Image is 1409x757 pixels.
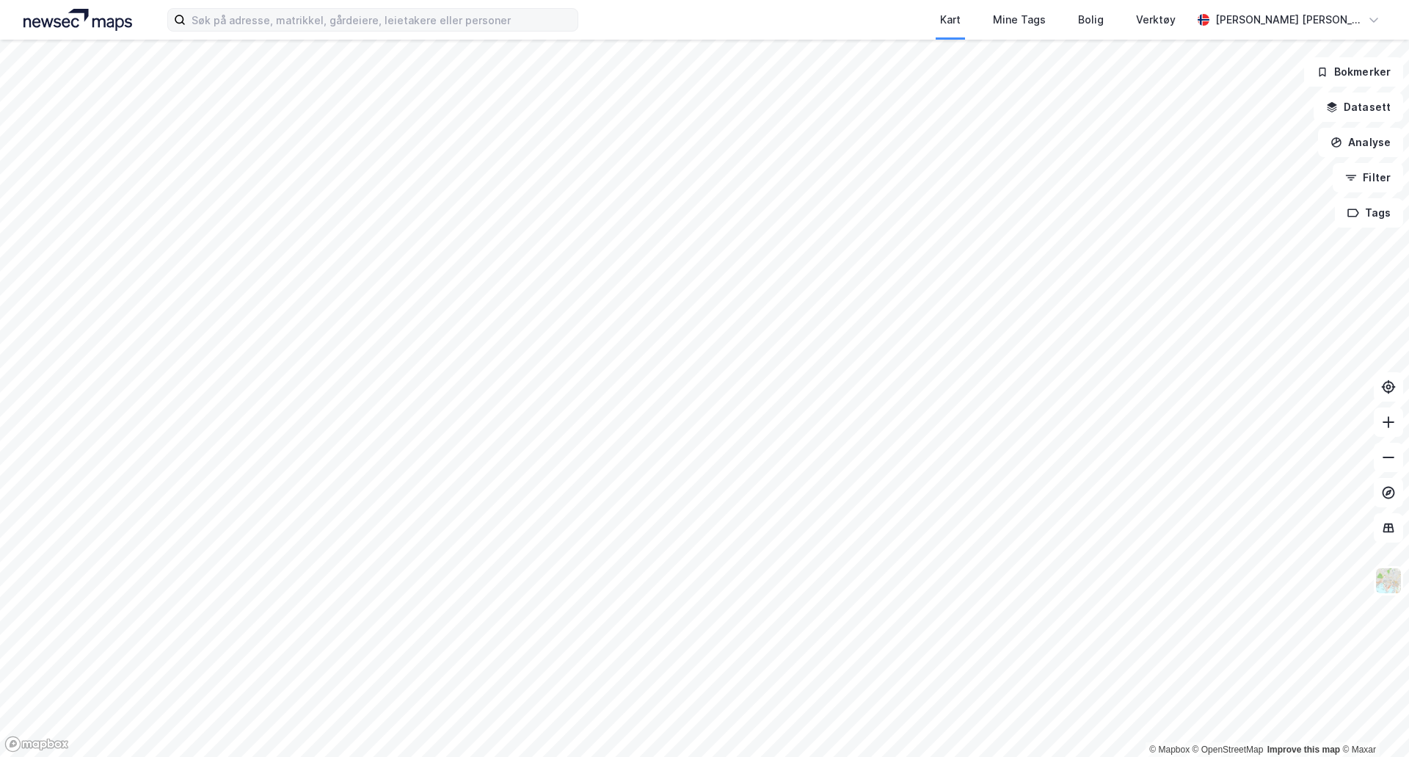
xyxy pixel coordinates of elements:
img: logo.a4113a55bc3d86da70a041830d287a7e.svg [23,9,132,31]
button: Datasett [1314,93,1403,122]
button: Bokmerker [1304,57,1403,87]
div: [PERSON_NAME] [PERSON_NAME] [1215,11,1362,29]
button: Filter [1333,163,1403,192]
div: Kart [940,11,961,29]
iframe: Chat Widget [1336,687,1409,757]
input: Søk på adresse, matrikkel, gårdeiere, leietakere eller personer [186,9,578,31]
button: Analyse [1318,128,1403,157]
img: Z [1375,567,1402,595]
div: Bolig [1078,11,1104,29]
div: Verktøy [1136,11,1176,29]
div: Mine Tags [993,11,1046,29]
a: Improve this map [1267,745,1340,755]
button: Tags [1335,198,1403,228]
a: OpenStreetMap [1193,745,1264,755]
div: Kontrollprogram for chat [1336,687,1409,757]
a: Mapbox [1149,745,1190,755]
a: Mapbox homepage [4,736,69,753]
